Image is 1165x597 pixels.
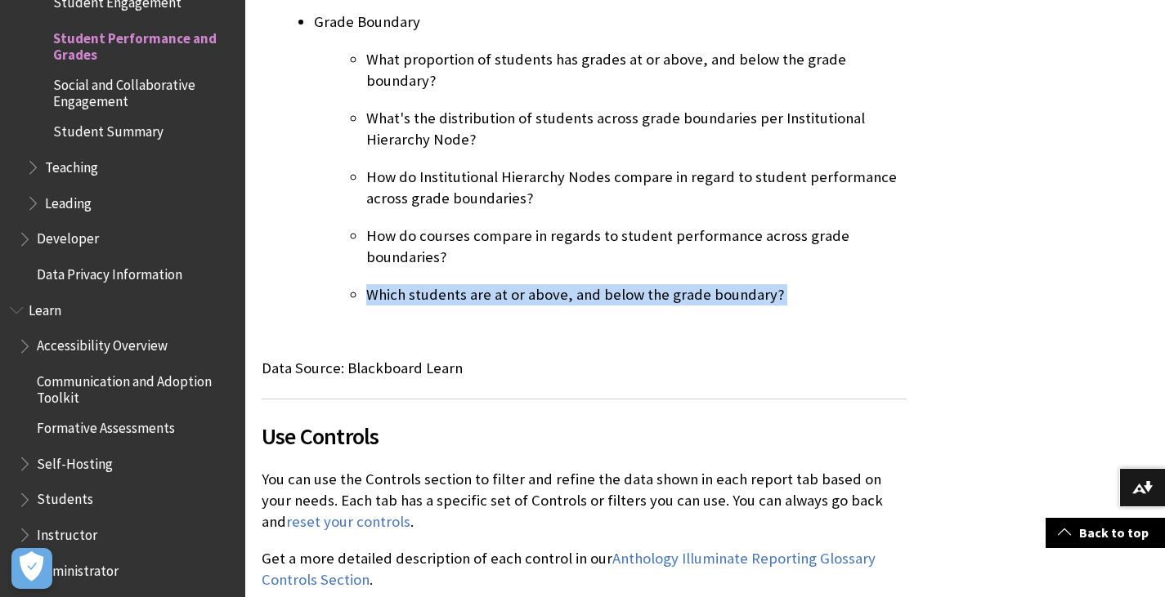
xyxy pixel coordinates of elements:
span: Administrator [37,557,119,579]
p: How do courses compare in regards to student performance across grade boundaries? [366,225,907,268]
p: Get a more detailed description of each control in our . [262,548,907,590]
span: Self-Hosting [37,450,113,472]
span: Student Performance and Grades [53,25,234,63]
span: Accessibility Overview [37,332,168,354]
a: reset your controls [286,512,410,532]
span: Formative Assessments [37,414,175,436]
span: Learn [29,296,61,319]
span: Students [37,486,93,508]
button: Open Preferences [11,548,52,589]
span: Data Privacy Information [37,261,182,283]
span: Student Summary [53,118,164,140]
span: Social and Collaborative Engagement [53,71,234,109]
a: Back to top [1046,518,1165,548]
span: Instructor [37,521,97,543]
span: Leading [45,189,92,212]
span: Communication and Adoption Toolkit [37,368,234,406]
span: Teaching [45,154,98,176]
span: Developer [37,225,99,247]
span: Use Controls [262,419,907,453]
p: What proportion of students has grades at or above, and below the grade boundary? [366,49,907,91]
p: Which students are at or above, and below the grade boundary? [366,284,907,305]
p: How do Institutional Hierarchy Nodes compare in regard to student performance across grade bounda... [366,167,907,209]
p: Data Source: Blackboard Learn [262,358,907,379]
p: What's the distribution of students across grade boundaries per Institutional Hierarchy Node? [366,108,907,150]
p: You can use the Controls section to filter and refine the data shown in each report tab based on ... [262,469,907,533]
p: Grade Boundary [314,11,907,33]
